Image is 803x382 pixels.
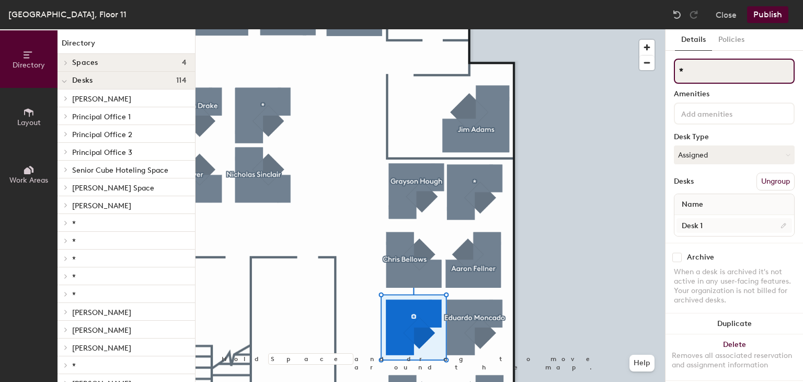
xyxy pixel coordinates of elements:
[674,90,795,98] div: Amenities
[72,113,131,121] span: Principal Office 1
[17,118,41,127] span: Layout
[72,130,132,139] span: Principal Office 2
[747,6,788,23] button: Publish
[674,177,694,186] div: Desks
[72,59,98,67] span: Spaces
[674,145,795,164] button: Assigned
[72,326,131,335] span: [PERSON_NAME]
[629,355,655,372] button: Help
[72,308,131,317] span: [PERSON_NAME]
[672,9,682,20] img: Undo
[676,195,708,214] span: Name
[182,59,187,67] span: 4
[176,76,187,85] span: 114
[674,133,795,141] div: Desk Type
[9,176,48,185] span: Work Areas
[72,344,131,353] span: [PERSON_NAME]
[712,29,751,51] button: Policies
[676,218,792,233] input: Unnamed desk
[679,107,773,119] input: Add amenities
[689,9,699,20] img: Redo
[8,8,127,21] div: [GEOGRAPHIC_DATA], Floor 11
[72,148,132,157] span: Principal Office 3
[672,351,797,370] div: Removes all associated reservation and assignment information
[72,166,168,175] span: Senior Cube Hoteling Space
[72,76,93,85] span: Desks
[687,253,714,262] div: Archive
[13,61,45,70] span: Directory
[58,38,195,54] h1: Directory
[716,6,737,23] button: Close
[666,334,803,380] button: DeleteRemoves all associated reservation and assignment information
[756,173,795,190] button: Ungroup
[72,95,131,104] span: [PERSON_NAME]
[675,29,712,51] button: Details
[72,184,154,193] span: [PERSON_NAME] Space
[72,201,131,210] span: [PERSON_NAME]
[666,313,803,334] button: Duplicate
[674,267,795,305] div: When a desk is archived it's not active in any user-facing features. Your organization is not bil...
